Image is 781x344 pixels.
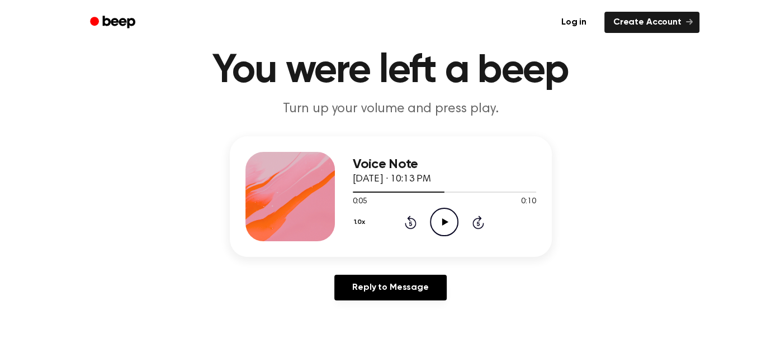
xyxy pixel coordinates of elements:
p: Turn up your volume and press play. [176,100,605,118]
a: Beep [82,12,145,34]
span: 0:05 [353,196,367,208]
a: Log in [550,9,598,35]
button: 1.0x [353,213,370,232]
a: Create Account [604,12,699,33]
h1: You were left a beep [105,51,677,91]
h3: Voice Note [353,157,536,172]
span: 0:10 [521,196,536,208]
span: [DATE] · 10:13 PM [353,174,431,184]
a: Reply to Message [334,275,446,300]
